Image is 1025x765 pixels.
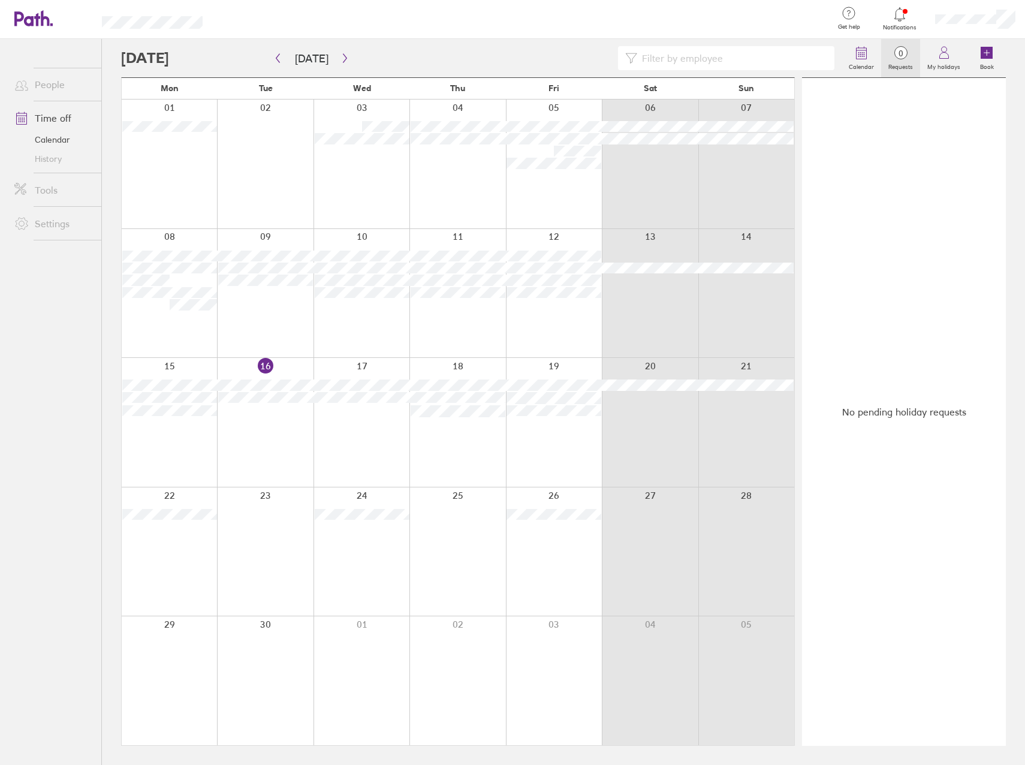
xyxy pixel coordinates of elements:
span: Sat [644,83,657,93]
span: Sun [738,83,754,93]
a: People [5,73,101,97]
label: Calendar [842,60,881,71]
span: Thu [450,83,465,93]
button: [DATE] [285,49,338,68]
label: Book [973,60,1001,71]
label: Requests [881,60,920,71]
span: Wed [353,83,371,93]
a: Settings [5,212,101,236]
a: Time off [5,106,101,130]
a: Calendar [5,130,101,149]
span: Fri [548,83,559,93]
label: My holidays [920,60,967,71]
span: Get help [830,23,869,31]
a: My holidays [920,39,967,77]
span: Notifications [881,24,920,31]
a: Calendar [842,39,881,77]
a: Book [967,39,1006,77]
div: No pending holiday requests [802,78,1006,746]
input: Filter by employee [637,47,827,70]
a: Notifications [881,6,920,31]
a: History [5,149,101,168]
span: Mon [161,83,179,93]
a: 0Requests [881,39,920,77]
a: Tools [5,178,101,202]
span: 0 [881,49,920,58]
span: Tue [259,83,273,93]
